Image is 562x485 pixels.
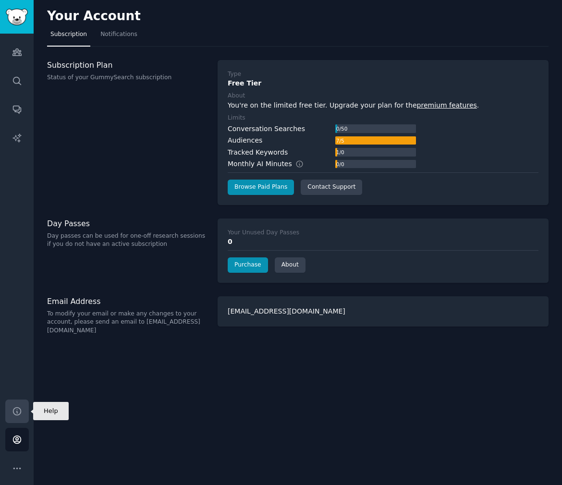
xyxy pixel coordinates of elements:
h3: Email Address [47,296,208,306]
div: Audiences [228,135,262,145]
div: [EMAIL_ADDRESS][DOMAIN_NAME] [218,296,549,327]
p: Status of your GummySearch subscription [47,73,208,82]
a: Contact Support [301,180,362,195]
div: Monthly AI Minutes [228,159,314,169]
div: 0 / 0 [335,160,345,169]
div: Your Unused Day Passes [228,229,299,237]
a: About [275,257,305,273]
h3: Day Passes [47,218,208,229]
span: Notifications [100,30,137,39]
span: Subscription [50,30,87,39]
h3: Subscription Plan [47,60,208,70]
img: GummySearch logo [6,9,28,25]
div: Limits [228,114,245,122]
a: Notifications [97,27,141,47]
div: 0 [228,237,538,247]
div: You're on the limited free tier. Upgrade your plan for the . [228,100,538,110]
a: Subscription [47,27,90,47]
div: Type [228,70,241,79]
p: Day passes can be used for one-off research sessions if you do not have an active subscription [47,232,208,249]
div: 0 / 50 [335,124,348,133]
a: Browse Paid Plans [228,180,294,195]
h2: Your Account [47,9,141,24]
div: 7 / 5 [335,136,345,145]
div: Tracked Keywords [228,147,288,158]
div: About [228,92,245,100]
a: Purchase [228,257,268,273]
div: 1 / 0 [335,148,345,157]
div: Conversation Searches [228,124,305,134]
p: To modify your email or make any changes to your account, please send an email to [EMAIL_ADDRESS]... [47,310,208,335]
a: premium features [417,101,477,109]
div: Free Tier [228,78,538,88]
